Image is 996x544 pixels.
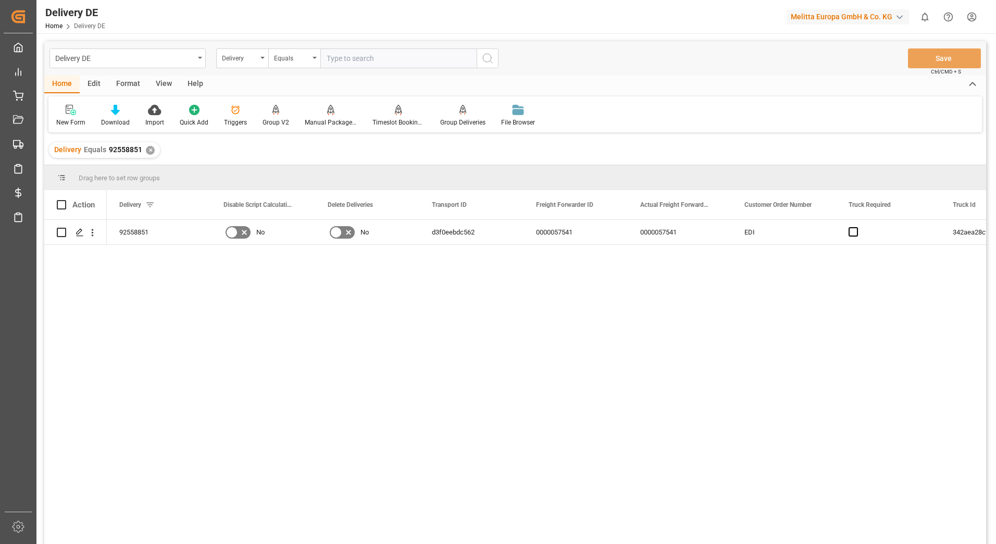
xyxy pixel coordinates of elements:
[80,76,108,93] div: Edit
[45,5,105,20] div: Delivery DE
[119,201,141,208] span: Delivery
[180,118,208,127] div: Quick Add
[432,201,467,208] span: Transport ID
[732,220,836,244] div: EDI
[360,220,369,244] span: No
[180,76,211,93] div: Help
[372,118,425,127] div: Timeslot Booking Report
[148,76,180,93] div: View
[224,118,247,127] div: Triggers
[501,118,535,127] div: File Browser
[72,200,95,209] div: Action
[49,48,206,68] button: open menu
[55,51,194,64] div: Delivery DE
[931,68,961,76] span: Ctrl/CMD + S
[45,22,63,30] a: Home
[628,220,732,244] div: 0000057541
[44,76,80,93] div: Home
[937,5,960,29] button: Help Center
[328,201,373,208] span: Delete Deliveries
[256,220,265,244] span: No
[109,145,142,154] span: 92558851
[320,48,477,68] input: Type to search
[536,201,593,208] span: Freight Forwarder ID
[305,118,357,127] div: Manual Package TypeDetermination
[84,145,106,154] span: Equals
[222,51,257,63] div: Delivery
[79,174,160,182] span: Drag here to set row groups
[274,51,309,63] div: Equals
[908,48,981,68] button: Save
[223,201,293,208] span: Disable Script Calculations
[54,145,81,154] span: Delivery
[440,118,485,127] div: Group Deliveries
[477,48,499,68] button: search button
[849,201,891,208] span: Truck Required
[108,76,148,93] div: Format
[787,7,913,27] button: Melitta Europa GmbH & Co. KG
[263,118,289,127] div: Group V2
[216,48,268,68] button: open menu
[44,220,107,245] div: Press SPACE to select this row.
[107,220,211,244] div: 92558851
[744,201,812,208] span: Customer Order Number
[640,201,710,208] span: Actual Freight Forwarder ID
[146,146,155,155] div: ✕
[787,9,909,24] div: Melitta Europa GmbH & Co. KG
[145,118,164,127] div: Import
[953,201,976,208] span: Truck Id
[101,118,130,127] div: Download
[419,220,524,244] div: d3f0eebdc562
[56,118,85,127] div: New Form
[913,5,937,29] button: show 0 new notifications
[268,48,320,68] button: open menu
[524,220,628,244] div: 0000057541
